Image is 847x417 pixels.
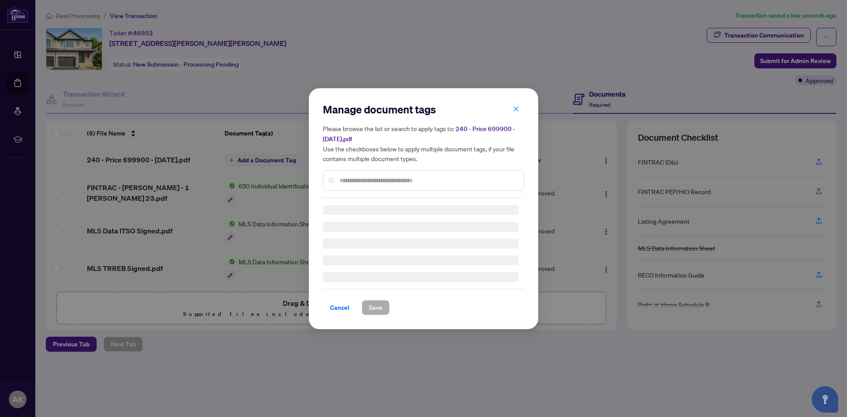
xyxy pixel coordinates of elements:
[362,300,390,315] button: Save
[513,105,519,112] span: close
[323,124,524,163] h5: Please browse the list or search to apply tags to: Use the checkboxes below to apply multiple doc...
[812,386,838,413] button: Open asap
[323,102,524,116] h2: Manage document tags
[330,301,349,315] span: Cancel
[323,300,356,315] button: Cancel
[323,125,515,143] span: 240 - Price 699900 - [DATE].pdf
